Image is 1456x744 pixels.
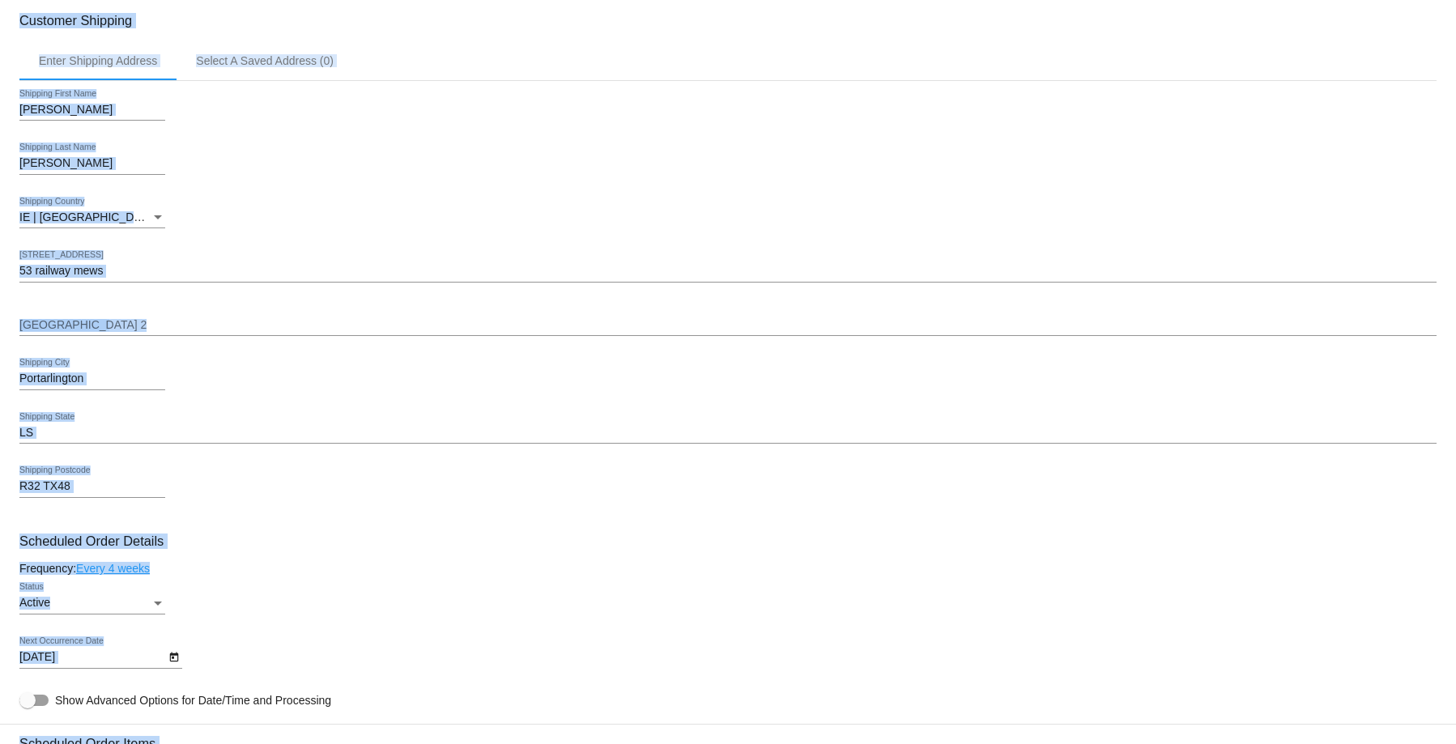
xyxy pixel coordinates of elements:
[196,54,334,67] div: Select A Saved Address (0)
[19,372,165,385] input: Shipping City
[19,596,50,609] span: Active
[55,692,331,708] span: Show Advanced Options for Date/Time and Processing
[19,534,1437,549] h3: Scheduled Order Details
[19,319,1437,332] input: Shipping Street 2
[165,648,182,665] button: Open calendar
[19,480,165,493] input: Shipping Postcode
[19,211,165,224] mat-select: Shipping Country
[19,265,1437,278] input: Shipping Street 1
[39,54,157,67] div: Enter Shipping Address
[19,651,165,664] input: Next Occurrence Date
[76,562,150,575] a: Every 4 weeks
[19,562,1437,575] div: Frequency:
[19,13,1437,28] h3: Customer Shipping
[19,104,165,117] input: Shipping First Name
[19,427,1437,440] input: Shipping State
[19,157,165,170] input: Shipping Last Name
[19,210,157,223] span: IE | [GEOGRAPHIC_DATA]
[19,597,165,610] mat-select: Status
